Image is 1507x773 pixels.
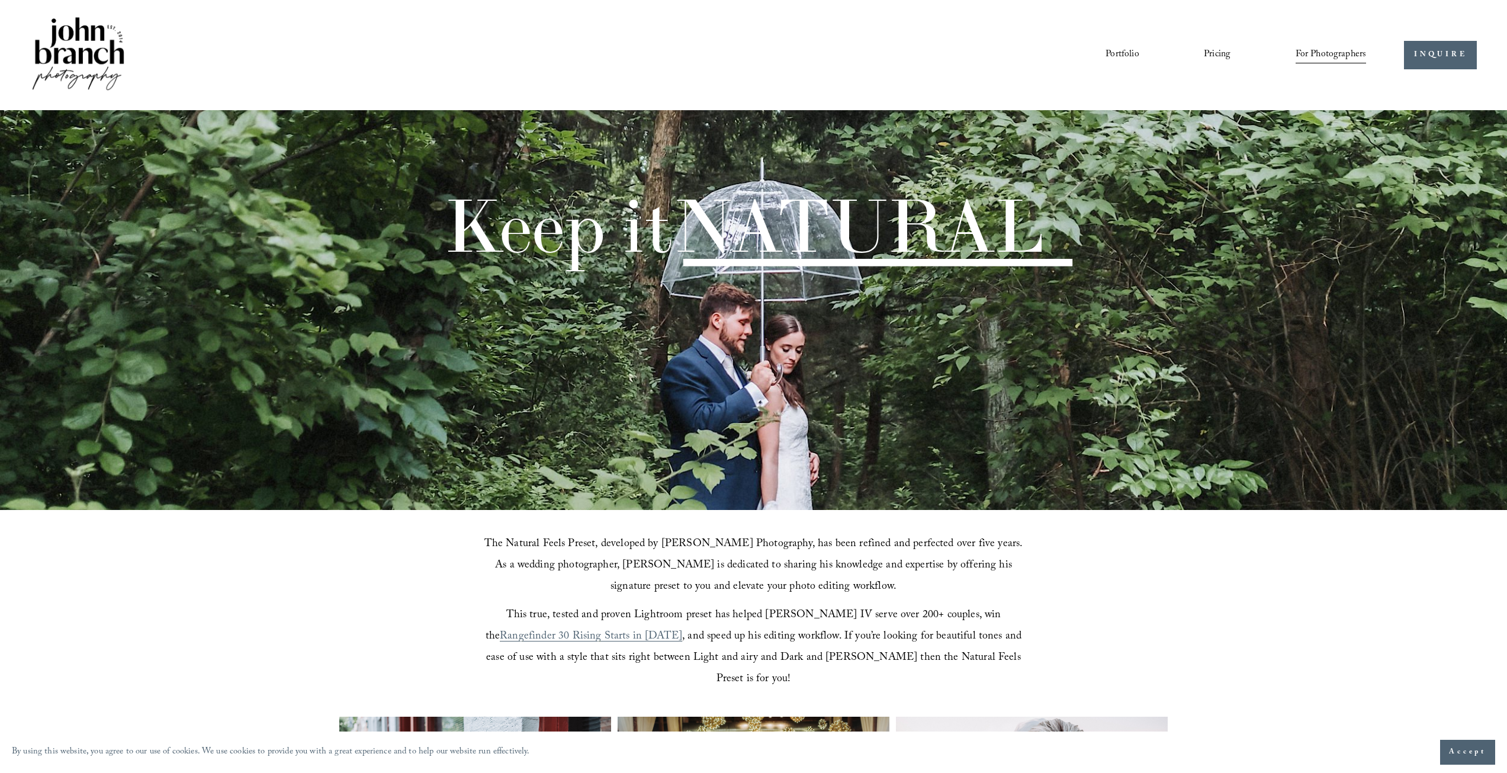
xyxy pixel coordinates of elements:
[486,628,1024,689] span: , and speed up his editing workflow. If you’re looking for beautiful tones and ease of use with a...
[1449,746,1486,758] span: Accept
[1404,41,1477,70] a: INQUIRE
[1440,740,1495,765] button: Accept
[444,189,1044,263] h1: Keep it
[12,744,530,761] p: By using this website, you agree to our use of cookies. We use cookies to provide you with a grea...
[1204,45,1230,65] a: Pricing
[30,15,126,95] img: John Branch IV Photography
[1296,46,1367,64] span: For Photographers
[673,179,1044,272] span: NATURAL
[486,607,1004,646] span: This true, tested and proven Lightroom preset has helped [PERSON_NAME] IV serve over 200+ couples...
[484,535,1026,596] span: The Natural Feels Preset, developed by [PERSON_NAME] Photography, has been refined and perfected ...
[1106,45,1139,65] a: Portfolio
[1296,45,1367,65] a: folder dropdown
[500,628,682,646] a: Rangefinder 30 Rising Starts in [DATE]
